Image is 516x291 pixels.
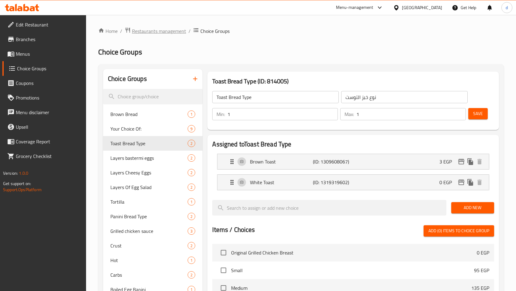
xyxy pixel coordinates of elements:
li: Expand [212,172,494,193]
span: Coupons [16,79,81,87]
span: Menus [16,50,81,58]
a: Promotions [2,90,86,105]
div: Choices [188,169,195,176]
div: Grilled chicken sauce3 [103,224,203,238]
button: delete [475,178,484,187]
span: Edit Restaurant [16,21,81,28]
span: Brown Bread [110,110,188,118]
span: Crust [110,242,188,249]
div: Layers Cheesy Eggs2 [103,165,203,180]
a: Coverage Report [2,134,86,149]
div: Crust2 [103,238,203,253]
span: 1 [188,258,195,263]
p: 0 EGP [477,249,489,256]
span: Add (0) items to choice group [428,227,489,235]
div: Layers Of Egg Salad2 [103,180,203,195]
span: 2 [188,141,195,146]
span: Promotions [16,94,81,101]
h3: Toast Bread Type (ID: 814005) [212,76,494,86]
div: Toast Bread Type2 [103,136,203,151]
div: Hot1 [103,253,203,268]
button: duplicate [466,178,475,187]
span: 1.0.0 [19,169,28,177]
div: Layers bastermi eggs2 [103,151,203,165]
span: Grocery Checklist [16,153,81,160]
span: Get support on: [3,180,31,188]
p: 3 EGP [439,158,457,165]
button: Add (0) items to choice group [424,225,494,237]
span: 2 [188,170,195,176]
span: Toast Bread Type [110,140,188,147]
li: / [120,27,122,35]
span: Choice Groups [98,45,142,59]
p: 0 EGP [439,179,457,186]
span: Menu disclaimer [16,109,81,116]
span: 3 [188,228,195,234]
span: Panini Bread Type [110,213,188,220]
span: Layers bastermi eggs [110,154,188,162]
p: 95 EGP [474,267,489,274]
a: Upsell [2,120,86,134]
div: [GEOGRAPHIC_DATA] [402,4,442,11]
a: Support.OpsPlatform [3,186,42,194]
p: (ID: 1319319602) [313,179,355,186]
div: Menu-management [336,4,373,11]
span: Choice Groups [200,27,230,35]
div: Panini Bread Type2 [103,209,203,224]
span: Add New [456,204,489,212]
div: Choices [188,242,195,249]
span: Hot [110,257,188,264]
h2: Choice Groups [108,74,147,83]
div: Choices [188,140,195,147]
span: Select choice [217,246,230,259]
nav: breadcrumb [98,27,504,35]
div: Expand [217,154,489,169]
input: search [212,200,446,216]
span: Coverage Report [16,138,81,145]
div: Tortilla1 [103,195,203,209]
div: Expand [217,175,489,190]
span: Your Choice Of: [110,125,188,132]
span: 2 [188,243,195,249]
span: 2 [188,155,195,161]
div: Choices [188,198,195,205]
span: Save [473,110,483,117]
span: Branches [16,36,81,43]
div: Choices [188,227,195,235]
span: Original Grilled Chicken Breast [231,249,477,256]
span: 1 [188,111,195,117]
span: 9 [188,126,195,132]
div: Brown Bread1 [103,107,203,121]
button: edit [457,178,466,187]
span: 2 [188,272,195,278]
h2: Items / Choices [212,225,255,234]
button: Add New [451,202,494,213]
p: White Toast [250,179,313,186]
a: Edit Restaurant [2,17,86,32]
input: search [103,89,203,104]
p: Brown Toast [250,158,313,165]
li: Expand [212,151,494,172]
span: Grilled chicken sauce [110,227,188,235]
span: Version: [3,169,18,177]
span: Choice Groups [17,65,81,72]
h2: Assigned to Toast Bread Type [212,140,494,149]
div: Choices [188,271,195,279]
a: Menu disclaimer [2,105,86,120]
span: d [506,4,508,11]
li: / [189,27,191,35]
span: Restaurants management [132,27,186,35]
button: duplicate [466,157,475,166]
span: Upsell [16,123,81,131]
button: edit [457,157,466,166]
span: Tortilla [110,198,188,205]
div: Choices [188,257,195,264]
p: Max: [345,110,354,118]
span: Carbs [110,271,188,279]
div: Choices [188,213,195,220]
div: Carbs2 [103,268,203,282]
span: Layers Cheesy Eggs [110,169,188,176]
span: 1 [188,199,195,205]
div: Your Choice Of:9 [103,121,203,136]
a: Menus [2,47,86,61]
